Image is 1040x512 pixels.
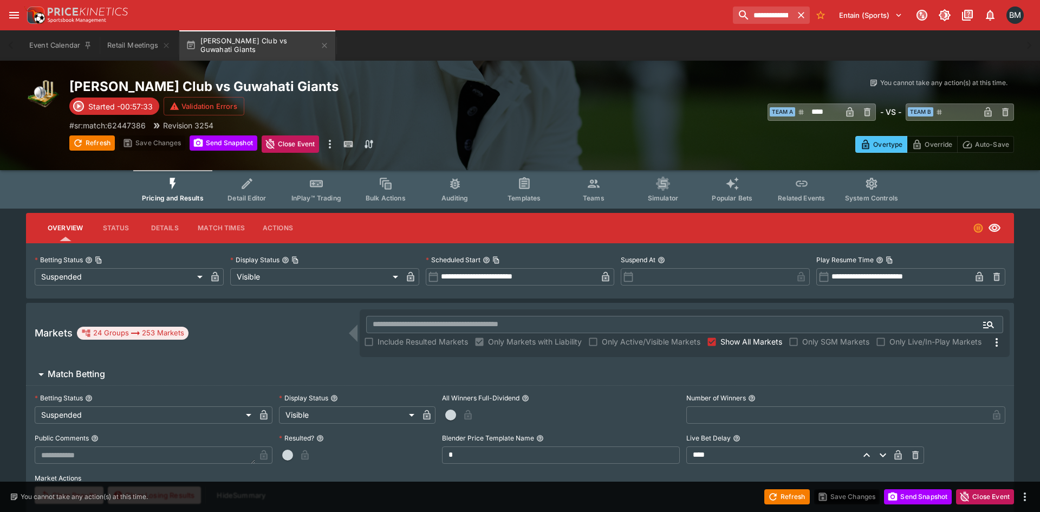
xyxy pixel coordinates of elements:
[133,170,907,209] div: Event type filters
[990,336,1003,349] svg: More
[48,8,128,16] img: PriceKinetics
[720,336,782,347] span: Show All Markets
[442,393,519,403] p: All Winners Full-Dividend
[35,470,1005,487] label: Market Actions
[69,135,115,151] button: Refresh
[190,135,257,151] button: Send Snapshot
[69,78,542,95] h2: Copy To Clipboard
[227,194,266,202] span: Detail Editor
[81,327,184,340] div: 24 Groups 253 Markets
[973,223,984,234] svg: Suspended
[279,393,328,403] p: Display Status
[441,194,468,202] span: Auditing
[48,18,106,23] img: Sportsbook Management
[855,136,907,153] button: Overtype
[282,256,289,264] button: Display StatusCopy To Clipboard
[712,194,752,202] span: Popular Bets
[907,136,957,153] button: Override
[812,7,829,24] button: No Bookmarks
[142,194,204,202] span: Pricing and Results
[733,7,792,24] input: search
[884,489,952,504] button: Send Snapshot
[764,489,810,504] button: Refresh
[658,256,665,264] button: Suspend At
[323,135,336,153] button: more
[92,215,140,241] button: Status
[956,489,1014,504] button: Close Event
[35,393,83,403] p: Betting Status
[988,222,1001,235] svg: Visible
[873,139,902,150] p: Overtype
[26,364,1014,385] button: Match Betting
[35,255,83,264] p: Betting Status
[833,7,909,24] button: Select Tenant
[975,139,1009,150] p: Auto-Save
[262,135,320,153] button: Close Event
[164,97,244,115] button: Validation Errors
[253,215,302,241] button: Actions
[163,120,213,131] p: Revision 3254
[816,255,874,264] p: Play Resume Time
[648,194,678,202] span: Simulator
[1003,3,1027,27] button: Byron Monk
[95,256,102,264] button: Copy To Clipboard
[583,194,604,202] span: Teams
[483,256,490,264] button: Scheduled StartCopy To Clipboard
[880,78,1007,88] p: You cannot take any action(s) at this time.
[492,256,500,264] button: Copy To Clipboard
[426,255,480,264] p: Scheduled Start
[908,107,933,116] span: Team B
[912,5,932,25] button: Connected to PK
[24,4,45,26] img: PriceKinetics Logo
[69,120,146,131] p: Copy To Clipboard
[778,194,825,202] span: Related Events
[140,215,189,241] button: Details
[291,256,299,264] button: Copy To Clipboard
[733,435,740,442] button: Live Bet Delay
[85,256,93,264] button: Betting StatusCopy To Clipboard
[855,136,1014,153] div: Start From
[35,327,73,339] h5: Markets
[291,194,341,202] span: InPlay™ Trading
[889,336,981,347] span: Only Live/In-Play Markets
[686,393,746,403] p: Number of Winners
[508,194,541,202] span: Templates
[602,336,700,347] span: Only Active/Visible Markets
[935,5,954,25] button: Toggle light/dark mode
[802,336,869,347] span: Only SGM Markets
[189,215,253,241] button: Match Times
[925,139,952,150] p: Override
[4,5,24,25] button: open drawer
[35,268,206,286] div: Suspended
[958,5,977,25] button: Documentation
[39,215,92,241] button: Overview
[686,433,731,443] p: Live Bet Delay
[748,394,756,402] button: Number of Winners
[536,435,544,442] button: Blender Price Template Name
[621,255,655,264] p: Suspend At
[442,433,534,443] p: Blender Price Template Name
[48,368,105,380] h6: Match Betting
[101,30,177,61] button: Retail Meetings
[35,406,255,424] div: Suspended
[979,315,998,334] button: Open
[88,101,153,112] p: Started -00:57:33
[845,194,898,202] span: System Controls
[330,394,338,402] button: Display Status
[35,433,89,443] p: Public Comments
[980,5,1000,25] button: Notifications
[26,78,61,113] img: cricket.png
[279,406,418,424] div: Visible
[488,336,582,347] span: Only Markets with Liability
[957,136,1014,153] button: Auto-Save
[316,435,324,442] button: Resulted?
[279,433,314,443] p: Resulted?
[21,492,148,502] p: You cannot take any action(s) at this time.
[1006,7,1024,24] div: Byron Monk
[230,268,402,286] div: Visible
[179,30,335,61] button: [PERSON_NAME] Club vs Guwahati Giants
[23,30,99,61] button: Event Calendar
[886,256,893,264] button: Copy To Clipboard
[522,394,529,402] button: All Winners Full-Dividend
[85,394,93,402] button: Betting Status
